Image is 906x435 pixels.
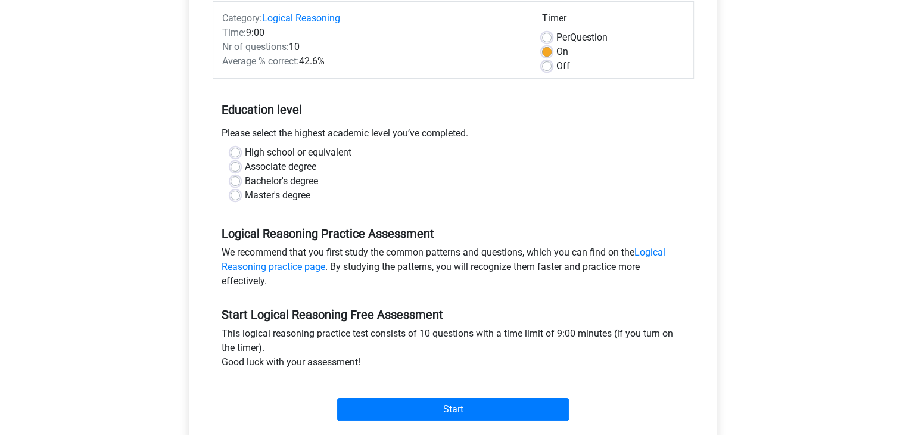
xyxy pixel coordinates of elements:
[213,246,694,293] div: We recommend that you first study the common patterns and questions, which you can find on the . ...
[245,188,310,203] label: Master's degree
[222,98,685,122] h5: Education level
[245,160,316,174] label: Associate degree
[222,27,246,38] span: Time:
[222,55,299,67] span: Average % correct:
[245,145,351,160] label: High school or equivalent
[213,40,533,54] div: 10
[213,126,694,145] div: Please select the highest academic level you’ve completed.
[222,226,685,241] h5: Logical Reasoning Practice Assessment
[222,307,685,322] h5: Start Logical Reasoning Free Assessment
[213,26,533,40] div: 9:00
[245,174,318,188] label: Bachelor's degree
[556,32,570,43] span: Per
[556,59,570,73] label: Off
[222,13,262,24] span: Category:
[542,11,684,30] div: Timer
[556,45,568,59] label: On
[213,54,533,69] div: 42.6%
[556,30,608,45] label: Question
[222,41,289,52] span: Nr of questions:
[262,13,340,24] a: Logical Reasoning
[213,327,694,374] div: This logical reasoning practice test consists of 10 questions with a time limit of 9:00 minutes (...
[337,398,569,421] input: Start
